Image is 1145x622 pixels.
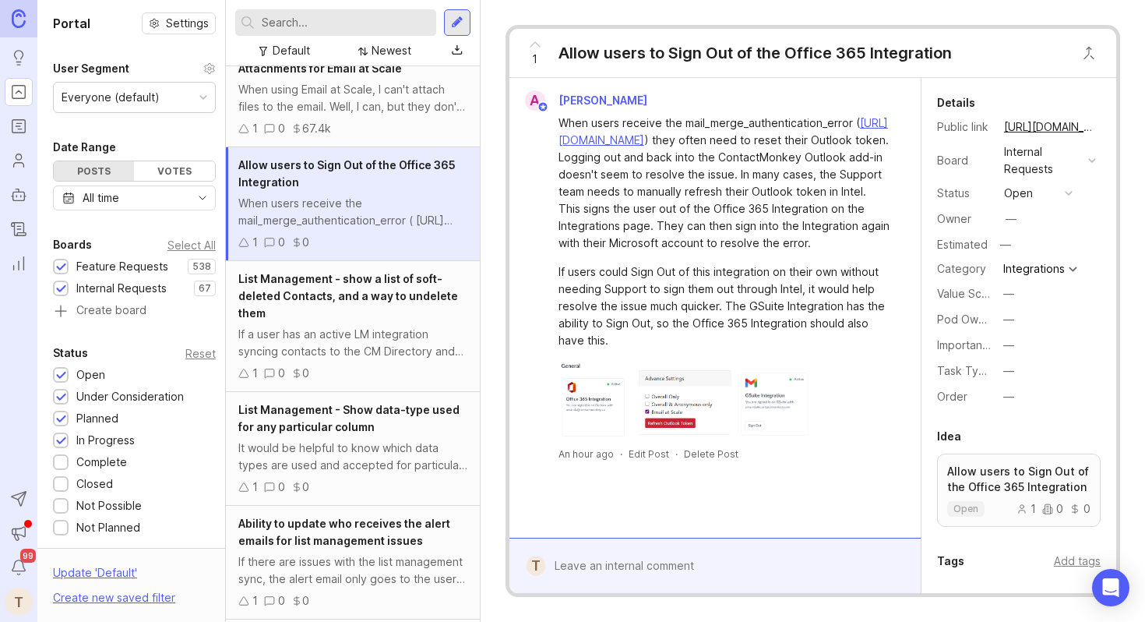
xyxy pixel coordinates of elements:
span: Attachments for Email at Scale [238,62,402,75]
div: Default [273,42,310,59]
p: Allow users to Sign Out of the Office 365 Integration [947,464,1090,495]
div: Delete Post [684,447,738,461]
div: 0 [278,479,285,496]
div: In Progress [76,432,135,449]
a: Autopilot [5,181,33,209]
div: Votes [134,161,214,181]
div: — [1003,285,1014,302]
div: — [1003,362,1014,380]
div: 1 [252,365,258,382]
div: 0 [302,234,309,251]
div: 1 [252,120,258,137]
div: All time [83,189,119,207]
span: Ability to update who receives the alert emails for list management issues [238,517,450,547]
div: Reset [185,349,216,358]
a: Portal [5,78,33,106]
div: When using Email at Scale, I can't attach files to the email. Well, I can, but they don't actuall... [238,81,467,115]
button: Close button [1073,37,1104,69]
img: https://canny-assets.io/images/9c7cfd5a7714b8eecc773a667f97001f.png [632,362,732,440]
label: Value Scale [937,287,997,300]
img: member badge [537,101,548,113]
label: Task Type [937,364,992,377]
div: — [1003,337,1014,354]
a: Allow users to Sign Out of the Office 365 Integrationopen100 [937,454,1101,527]
div: Tags [937,552,964,571]
a: List Management - show a list of soft-deleted Contacts, and a way to undelete themIf a user has a... [226,261,480,392]
p: open [953,503,978,515]
button: Announcements [5,519,33,547]
div: Everyone (default) [62,89,160,106]
div: Status [937,185,992,202]
a: A[PERSON_NAME] [516,90,660,111]
div: Open Intercom Messenger [1092,569,1129,606]
a: Ability to update who receives the alert emails for list management issuesIf there are issues wit... [226,506,480,620]
div: Allow users to Sign Out of the Office 365 Integration [558,42,952,64]
div: Integrations [1003,263,1065,274]
label: Order [937,390,967,403]
div: T [527,556,546,576]
div: Owner [937,210,992,228]
div: Idea [937,427,961,446]
div: User Segment [53,59,129,78]
div: Newest [372,42,411,59]
div: Create new saved filter [53,589,175,606]
button: Notifications [5,553,33,581]
div: Add tags [1054,553,1101,570]
p: 67 [199,282,211,295]
a: Create board [53,305,216,319]
div: Update ' Default ' [53,564,137,589]
button: Send to Autopilot [5,485,33,513]
div: — [1006,210,1016,228]
div: Estimated [937,239,988,250]
a: Allow users to Sign Out of the Office 365 IntegrationWhen users receive the mail_merge_authentica... [226,147,480,261]
div: Under Consideration [76,388,184,405]
div: 1 [1016,504,1036,514]
p: 538 [192,260,211,273]
div: Complete [76,454,127,471]
div: Internal Requests [76,280,167,297]
div: Feature Requests [76,258,168,275]
button: Settings [142,12,216,34]
div: — [995,235,1016,255]
div: Posts [54,161,134,181]
img: Canny Home [12,9,26,27]
div: Boards [53,235,92,254]
div: Planned [76,410,118,427]
div: If users could Sign Out of this integration on their own without needing Support to sign them out... [558,263,890,349]
a: [URL][DOMAIN_NAME] [999,117,1101,137]
div: 1 [252,479,258,496]
div: It would be helpful to know which data types are used and accepted for particular columns (e.g. i... [238,440,467,474]
div: 1 [252,592,258,610]
div: Status [53,344,88,362]
span: Settings [166,16,209,31]
a: Attachments for Email at ScaleWhen using Email at Scale, I can't attach files to the email. Well,... [226,51,480,147]
div: open [1004,185,1033,202]
label: Pod Ownership [937,313,1016,326]
div: 0 [278,365,285,382]
h1: Portal [53,14,90,33]
a: Reporting [5,249,33,277]
div: Select All [167,241,216,249]
span: [PERSON_NAME] [558,94,647,107]
div: Details [937,94,975,112]
div: 0 [278,234,285,251]
div: 0 [1069,504,1090,514]
div: Not Possible [76,497,142,514]
div: T [5,588,33,616]
div: — [1003,388,1014,405]
div: · [620,447,622,461]
div: 0 [302,479,309,496]
a: Roadmaps [5,112,33,140]
div: 0 [1042,504,1063,514]
input: Search... [262,14,430,31]
div: Edit Post [629,447,669,461]
div: · [675,447,678,461]
div: When users receive the mail_merge_authentication_error ( ) they often need to reset their Outlook... [558,115,890,252]
div: If there are issues with the list management sync, the alert email only goes to the user that ena... [238,553,467,588]
label: Importance [937,338,995,352]
div: 1 [252,234,258,251]
div: 0 [278,120,285,137]
div: Public link [937,118,992,136]
div: Category [937,260,992,277]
